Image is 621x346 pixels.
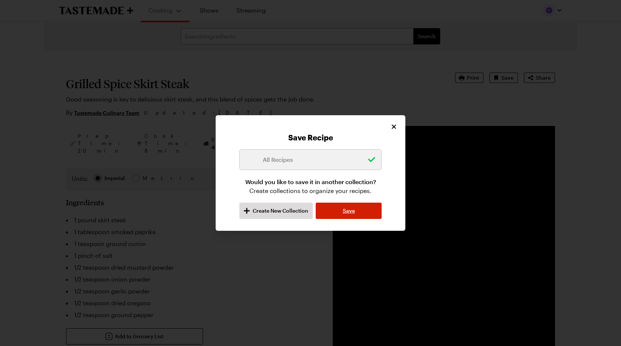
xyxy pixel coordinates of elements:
button: Create New Collection [239,203,313,219]
button: Save [316,203,382,219]
h2: Save Recipe [223,133,398,142]
p: Create collections to organize your recipes. [245,186,376,195]
p: Would you like to save it in another collection? [245,177,376,186]
p: All Recipes [263,155,363,164]
span: Save [343,207,355,214]
span: Create New Collection [253,207,308,214]
button: Close [390,123,398,131]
